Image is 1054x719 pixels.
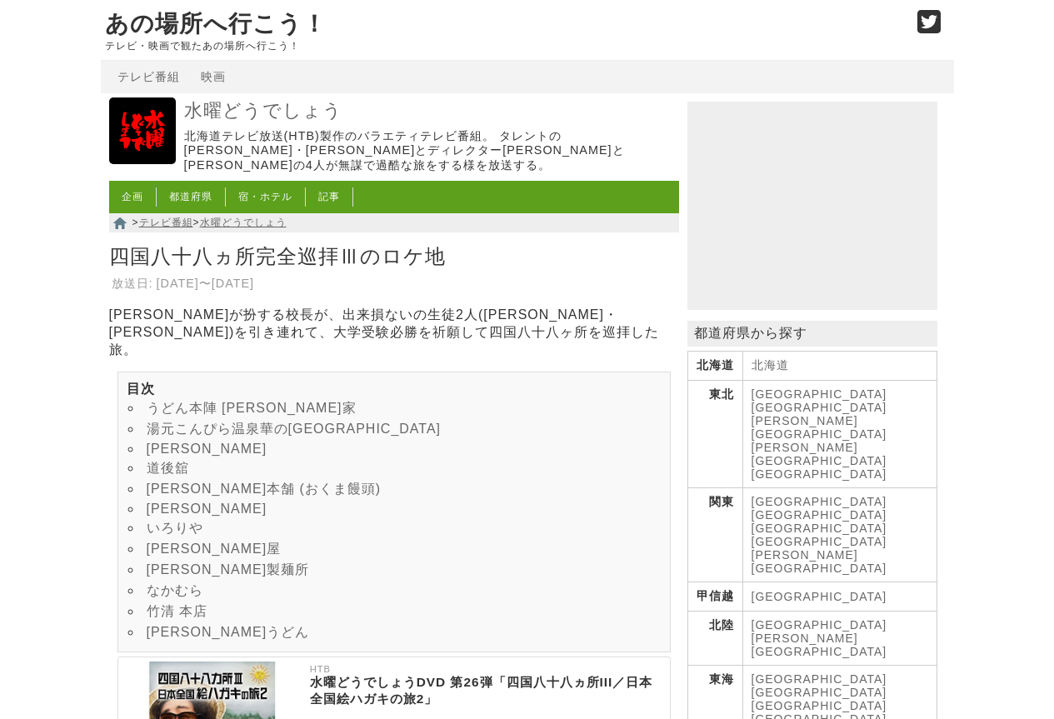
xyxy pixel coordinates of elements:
th: 北海道 [687,352,742,381]
a: 竹清 本店 [147,604,207,618]
a: [GEOGRAPHIC_DATA] [752,672,887,686]
img: 水曜どうでしょう [109,97,176,164]
p: テレビ・映画で観たあの場所へ行こう！ [105,40,900,52]
p: HTB [310,662,666,674]
a: 水曜どうでしょう [109,152,176,167]
a: [GEOGRAPHIC_DATA] [752,699,887,712]
a: 道後舘 [147,461,189,475]
a: [PERSON_NAME]屋 [147,542,282,556]
a: [PERSON_NAME][GEOGRAPHIC_DATA] [752,414,887,441]
a: 水曜どうでしょう [184,99,675,123]
a: [PERSON_NAME] [752,548,858,562]
a: 都道府県 [169,191,212,202]
a: [GEOGRAPHIC_DATA] [752,686,887,699]
a: [PERSON_NAME][GEOGRAPHIC_DATA] [752,632,887,658]
th: 放送日: [111,275,154,292]
p: 水曜どうでしょうDVD 第26弾「四国八十八ヵ所III／日本全国絵ハガキの旅2」 [310,674,666,707]
a: [PERSON_NAME]本舗 (おくま饅頭) [147,482,382,496]
a: 宿・ホテル [238,191,292,202]
p: [PERSON_NAME]が扮する校長が、出来損ないの生徒2人([PERSON_NAME]・[PERSON_NAME])を引き連れて、大学受験必勝を祈願して四国八十八ヶ所を巡拝した旅。 [109,307,679,359]
a: 湯元こんぴら温泉華の[GEOGRAPHIC_DATA] [147,422,442,436]
nav: > > [109,213,679,232]
a: 映画 [201,70,226,83]
a: 企画 [122,191,143,202]
th: 甲信越 [687,582,742,612]
a: テレビ番組 [117,70,180,83]
a: いろりや [147,521,203,535]
a: [GEOGRAPHIC_DATA] [752,590,887,603]
a: うどん本陣 [PERSON_NAME]家 [147,401,357,415]
a: あの場所へ行こう！ [105,11,327,37]
th: 東北 [687,381,742,488]
a: [GEOGRAPHIC_DATA] [752,401,887,414]
a: [GEOGRAPHIC_DATA] [752,618,887,632]
p: 北海道テレビ放送(HTB)製作のバラエティテレビ番組。 タレントの[PERSON_NAME]・[PERSON_NAME]とディレクター[PERSON_NAME]と[PERSON_NAME]の4人... [184,129,675,172]
a: [GEOGRAPHIC_DATA] [752,387,887,401]
th: 北陸 [687,612,742,666]
a: 記事 [318,191,340,202]
a: 水曜どうでしょう [200,217,287,228]
a: テレビ番組 [139,217,193,228]
iframe: Advertisement [687,102,937,310]
a: [GEOGRAPHIC_DATA] [752,562,887,575]
a: [PERSON_NAME][GEOGRAPHIC_DATA] [752,441,887,467]
a: [GEOGRAPHIC_DATA] [752,535,887,548]
a: [GEOGRAPHIC_DATA] [752,467,887,481]
h1: 四国八十八ヵ所完全巡拝Ⅲのロケ地 [109,239,679,273]
td: [DATE]〜[DATE] [156,275,256,292]
a: [GEOGRAPHIC_DATA] [752,495,887,508]
a: 北海道 [752,358,789,372]
a: Twitter (@go_thesights) [917,20,942,34]
a: [PERSON_NAME]うどん [147,625,310,639]
a: [GEOGRAPHIC_DATA] [752,508,887,522]
a: [GEOGRAPHIC_DATA] [752,522,887,535]
th: 関東 [687,488,742,582]
a: [PERSON_NAME] [147,442,267,456]
p: 都道府県から探す [687,321,937,347]
a: [PERSON_NAME]製麺所 [147,562,310,577]
a: なかむら [147,583,203,597]
a: [PERSON_NAME] [147,502,267,516]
